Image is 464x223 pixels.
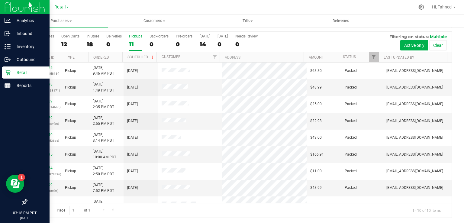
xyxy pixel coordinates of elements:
input: 1 [69,206,80,215]
a: Deliveries [294,15,388,27]
a: Status [343,55,356,59]
span: Packed [345,118,357,124]
a: Purchases [14,15,108,27]
a: Amount [309,55,324,60]
div: 0 [217,41,228,48]
span: Pickup [65,168,76,174]
span: [EMAIL_ADDRESS][DOMAIN_NAME] [386,68,443,74]
span: [EMAIL_ADDRESS][DOMAIN_NAME] [386,135,443,141]
inline-svg: Reports [5,82,11,89]
span: [DATE] 7:52 PM PDT [93,182,114,194]
span: Packed [345,101,357,107]
span: Multiple [430,34,447,39]
span: Tills [201,18,294,24]
span: Packed [345,185,357,191]
button: Clear [429,40,447,50]
span: $48.99 [310,85,322,90]
span: Packed [345,135,357,141]
inline-svg: Analytics [5,18,11,24]
p: [DATE] [3,216,47,220]
span: [DATE] [127,68,138,74]
span: [EMAIL_ADDRESS][DOMAIN_NAME] [386,101,443,107]
div: 11 [129,41,142,48]
a: Customer [162,55,180,59]
div: 0 [235,41,258,48]
a: Tills [201,15,294,27]
p: (13417e70ee514bb0) [31,104,58,110]
div: Deliveries [106,34,122,38]
div: Manage settings [417,4,425,10]
inline-svg: Retail [5,69,11,76]
div: 18 [87,41,99,48]
p: Analytics [11,17,47,24]
span: Retail [54,5,66,10]
p: (d1244dc3920f818f) [31,71,58,76]
span: [DATE] 2:35 PM PDT [93,99,114,110]
inline-svg: Inbound [5,31,11,37]
span: Deliveries [324,18,357,24]
inline-svg: Outbound [5,57,11,63]
span: [DATE] 2:55 PM PDT [93,115,114,127]
span: [DATE] [127,135,138,141]
span: Pickup [65,85,76,90]
span: Packed [345,85,357,90]
span: Pickup [65,185,76,191]
div: 0 [106,41,122,48]
span: [EMAIL_ADDRESS][DOMAIN_NAME] [386,118,443,124]
a: Customers [108,15,201,27]
p: Inbound [11,30,47,37]
span: $166.91 [310,152,324,157]
p: Reports [11,82,47,89]
div: Pre-orders [176,34,192,38]
span: Purchases [14,18,108,24]
span: [DATE] [127,202,138,208]
span: [EMAIL_ADDRESS][DOMAIN_NAME] [386,85,443,90]
p: (fba62968584c4f36) [31,121,58,127]
span: Customers [108,18,201,24]
span: [DATE] 10:00 AM PDT [93,149,116,160]
iframe: Resource center [6,175,24,193]
p: (abbb08b568878896) [31,171,58,177]
span: $22.93 [310,118,322,124]
span: [EMAIL_ADDRESS][DOMAIN_NAME] [386,185,443,191]
button: Active only [400,40,428,50]
a: Filter [369,52,379,62]
span: [EMAIL_ADDRESS][DOMAIN_NAME] [386,202,443,208]
span: [DATE] 1:49 PM PDT [93,82,114,93]
span: [DATE] [127,168,138,174]
p: 03:18 PM PDT [3,210,47,216]
div: PickUps [129,34,142,38]
div: Back-orders [150,34,169,38]
p: Outbound [11,56,47,63]
span: [DATE] [127,118,138,124]
div: 0 [176,41,192,48]
span: Packed [345,152,357,157]
p: (34ba31690f5f38bc) [31,138,58,144]
span: [DATE] 9:46 AM PDT [93,65,114,76]
span: $68.80 [310,68,322,74]
p: Inventory [11,43,47,50]
span: $48.99 [310,185,322,191]
iframe: Resource center unread badge [18,174,25,181]
span: Pickup [65,68,76,74]
span: [DATE] 2:50 PM PDT [93,165,114,177]
span: [DATE] 8:59 AM PDT [93,199,114,210]
span: $11.00 [310,168,322,174]
p: Retail [11,69,47,76]
span: [EMAIL_ADDRESS][DOMAIN_NAME] [386,168,443,174]
a: Last Updated By [384,55,414,60]
span: Packed [345,202,357,208]
div: Needs Review [235,34,258,38]
div: Open Carts [61,34,79,38]
span: Pickup [65,202,76,208]
span: $33.10 [310,202,322,208]
span: Filtering on status: [389,34,429,39]
div: [DATE] [217,34,228,38]
span: Hi, Tahnee! [432,5,453,9]
span: $43.00 [310,135,322,141]
span: [DATE] 3:14 PM PDT [93,132,114,144]
span: 1 - 10 of 10 items [408,206,446,215]
a: Ordered [93,55,109,60]
span: Packed [345,68,357,74]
